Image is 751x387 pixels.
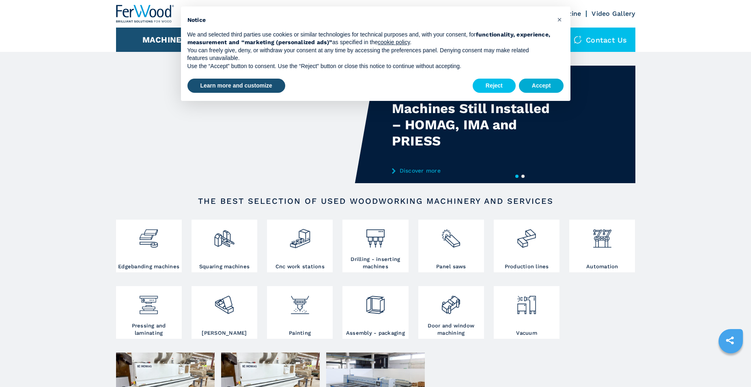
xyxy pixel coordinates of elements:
[187,79,285,93] button: Learn more and customize
[378,39,410,45] a: cookie policy
[519,79,564,93] button: Accept
[717,351,745,381] iframe: Chat
[505,263,549,270] h3: Production lines
[553,13,566,26] button: Close this notice
[566,28,635,52] div: Contact us
[142,35,187,45] button: Machines
[494,286,559,339] a: Vacuum
[516,288,537,316] img: aspirazione_1.png
[289,329,311,337] h3: Painting
[574,36,582,44] img: Contact us
[116,286,182,339] a: Pressing and laminating
[267,220,333,272] a: Cnc work stations
[142,196,609,206] h2: The best selection of used woodworking machinery and services
[392,167,551,174] a: Discover more
[494,220,559,272] a: Production lines
[192,286,257,339] a: [PERSON_NAME]
[440,288,462,316] img: lavorazione_porte_finestre_2.png
[342,286,408,339] a: Assembly - packaging
[116,5,174,23] img: Ferwood
[187,31,551,46] strong: functionality, experience, measurement and “marketing (personalized ads)”
[187,16,551,24] h2: Notice
[418,286,484,339] a: Door and window machining
[365,288,386,316] img: montaggio_imballaggio_2.png
[213,222,235,249] img: squadratrici_2.png
[267,286,333,339] a: Painting
[213,288,235,316] img: levigatrici_2.png
[586,263,618,270] h3: Automation
[138,288,159,316] img: pressa-strettoia.png
[116,220,182,272] a: Edgebanding machines
[116,66,376,183] video: Your browser does not support the video tag.
[118,263,179,270] h3: Edgebanding machines
[199,263,250,270] h3: Squaring machines
[138,222,159,249] img: bordatrici_1.png
[187,31,551,47] p: We and selected third parties use cookies or similar technologies for technical purposes and, wit...
[346,329,405,337] h3: Assembly - packaging
[521,175,525,178] button: 2
[592,222,613,249] img: automazione.png
[118,322,180,337] h3: Pressing and laminating
[275,263,325,270] h3: Cnc work stations
[440,222,462,249] img: sezionatrici_2.png
[473,79,516,93] button: Reject
[342,220,408,272] a: Drilling - inserting machines
[557,15,562,24] span: ×
[187,47,551,62] p: You can freely give, deny, or withdraw your consent at any time by accessing the preferences pane...
[720,330,740,351] a: sharethis
[515,175,519,178] button: 1
[202,329,247,337] h3: [PERSON_NAME]
[516,222,537,249] img: linee_di_produzione_2.png
[516,329,537,337] h3: Vacuum
[420,322,482,337] h3: Door and window machining
[187,62,551,71] p: Use the “Accept” button to consent. Use the “Reject” button or close this notice to continue with...
[192,220,257,272] a: Squaring machines
[289,222,311,249] img: centro_di_lavoro_cnc_2.png
[418,220,484,272] a: Panel saws
[436,263,466,270] h3: Panel saws
[569,220,635,272] a: Automation
[289,288,311,316] img: verniciatura_1.png
[365,222,386,249] img: foratrici_inseritrici_2.png
[592,10,635,17] a: Video Gallery
[344,256,406,270] h3: Drilling - inserting machines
